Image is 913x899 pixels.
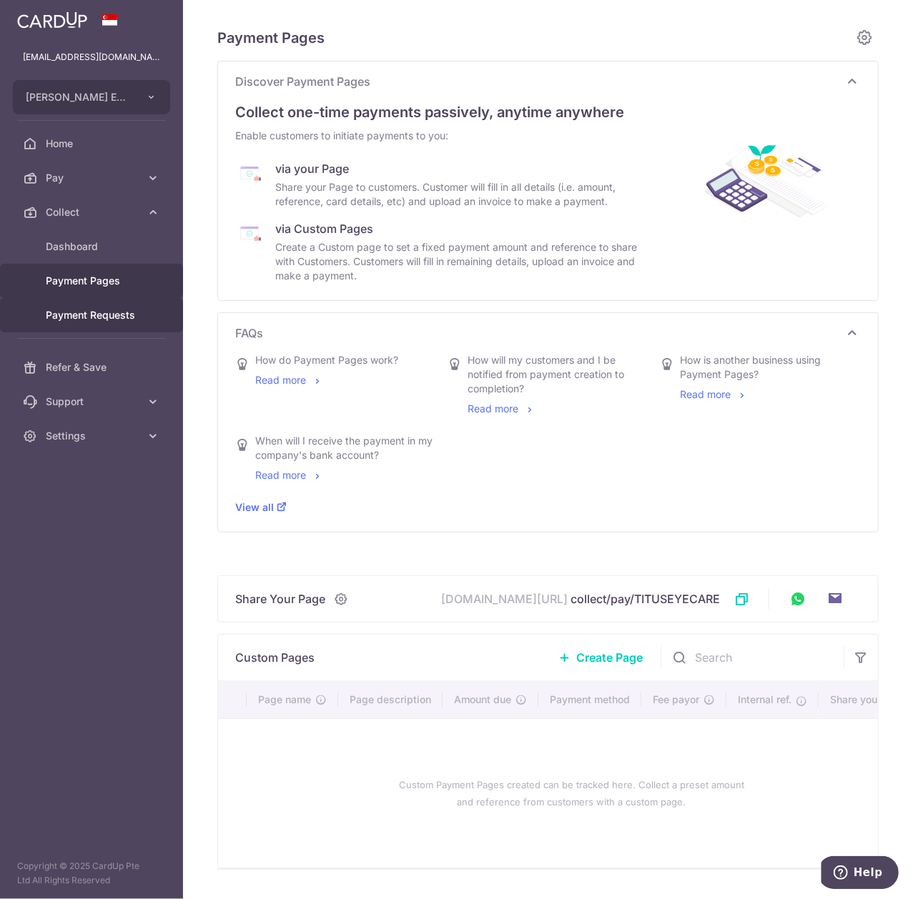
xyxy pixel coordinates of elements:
span: Refer & Save [46,360,140,374]
div: Enable customers to initiate payments to you: [235,129,655,143]
span: Dashboard [46,239,140,254]
span: Payment Pages [46,274,140,288]
span: Discover Payment Pages [235,73,844,90]
span: Help [32,10,61,23]
span: Share Your Page [235,590,325,607]
span: Collect [46,205,140,219]
p: [EMAIL_ADDRESS][DOMAIN_NAME] [23,50,160,64]
div: Collect one-time payments passively, anytime anywhere [235,101,861,123]
a: Read more [255,469,323,481]
div: Create a Custom page to set a fixed payment amount and reference to share with Customers. Custome... [275,240,655,283]
a: Read more [680,388,748,400]
img: discover-pp-main-6a91dea3f8f3ad6185c24f2120df7cb045b323704dc54c74e0442abcba8c1722.png [681,120,852,242]
span: Settings [46,429,140,443]
div: How will my customers and I be notified from payment creation to completion? [468,353,640,396]
img: pp-custom-page-9a00a14c906adbe3b04d6ce4f46b6f31b19dc59a71804645653f9942f4f04175.png [235,160,264,189]
div: via your Page [275,160,655,177]
div: Share your Page to customers. Customer will fill in all details (i.e. amount, reference, card det... [275,180,655,209]
a: View all [235,501,287,513]
span: Support [46,394,140,409]
span: Payment Requests [46,308,140,322]
img: pp-custom-page-9a00a14c906adbe3b04d6ce4f46b6f31b19dc59a71804645653f9942f4f04175.png [235,220,264,249]
span: Fee payor [653,692,699,707]
div: via Custom Pages [275,220,655,237]
span: Amount due [454,692,511,707]
div: How is another business using Payment Pages? [680,353,852,382]
a: Read more [255,374,323,386]
div: Custom Payment Pages created can be tracked here. Collect a preset amount and reference from cust... [235,730,908,856]
span: Home [46,136,140,151]
a: Create Page [541,640,661,675]
p: Custom Pages [235,649,315,666]
div: When will I receive the payment in my company's bank account? [255,434,433,462]
p: Discover Payment Pages [235,73,861,90]
input: Search [661,635,844,680]
th: Page description [338,681,443,718]
span: [DOMAIN_NAME][URL] [441,592,568,606]
a: Read more [468,402,536,414]
img: CardUp [17,11,87,29]
div: How do Payment Pages work? [255,353,398,367]
span: [PERSON_NAME] EYE CARE PTE. LTD. [26,90,132,104]
button: [PERSON_NAME] EYE CARE PTE. LTD. [13,80,170,114]
p: FAQs [235,324,861,342]
h5: Payment Pages [217,26,325,49]
iframe: Opens a widget where you can find more information [821,856,899,892]
span: Create Page [576,649,643,666]
span: Page name [258,692,311,707]
span: FAQs [235,324,844,342]
th: Internal ref. [726,681,819,718]
div: FAQs [235,347,861,520]
div: Discover Payment Pages [235,96,861,289]
span: collect/pay/TITUSEYECARE [571,592,720,606]
th: Payment method [538,681,641,718]
span: Pay [46,171,140,185]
